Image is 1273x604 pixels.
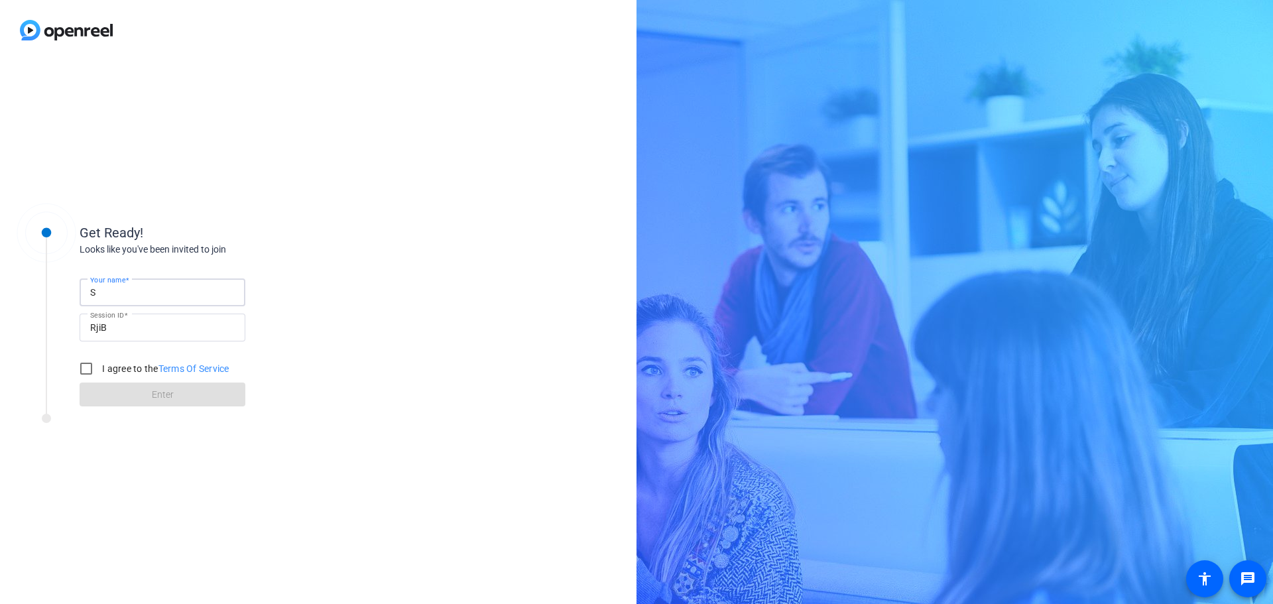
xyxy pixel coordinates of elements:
[158,363,229,374] a: Terms Of Service
[99,362,229,375] label: I agree to the
[90,311,124,319] mat-label: Session ID
[80,223,345,243] div: Get Ready!
[90,276,125,284] mat-label: Your name
[1240,571,1256,587] mat-icon: message
[1197,571,1213,587] mat-icon: accessibility
[80,243,345,257] div: Looks like you've been invited to join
